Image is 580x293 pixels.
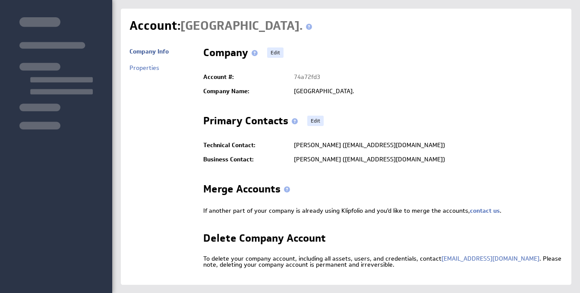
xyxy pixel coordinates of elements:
a: Company Info [129,47,169,55]
td: [PERSON_NAME] ([EMAIL_ADDRESS][DOMAIN_NAME]) [290,152,563,167]
h2: Delete Company Account [203,233,326,247]
a: [EMAIL_ADDRESS][DOMAIN_NAME] [441,255,539,262]
a: contact us [470,207,500,214]
td: [PERSON_NAME] ([EMAIL_ADDRESS][DOMAIN_NAME]) [290,138,563,152]
a: Edit [307,116,324,126]
h2: Company [203,47,261,61]
h2: Primary Contacts [203,116,301,129]
h1: Account: [129,17,315,35]
td: Business Contact: [203,152,290,167]
td: 74a72fd3 [290,70,563,84]
td: Technical Contact: [203,138,290,152]
div: If another part of your company is already using Klipfolio and you'd like to merge the accounts, . [203,206,563,215]
a: Edit [267,47,284,58]
h2: Merge Accounts [203,184,293,198]
img: skeleton-sidenav.svg [19,17,93,129]
td: Account #: [203,70,290,84]
div: To delete your company account, including all assets, users, and credentials, contact . Please no... [203,255,563,268]
td: Company Name: [203,84,290,98]
span: University of Malaga. [180,18,303,34]
a: Properties [129,64,159,72]
td: [GEOGRAPHIC_DATA]. [290,84,563,98]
